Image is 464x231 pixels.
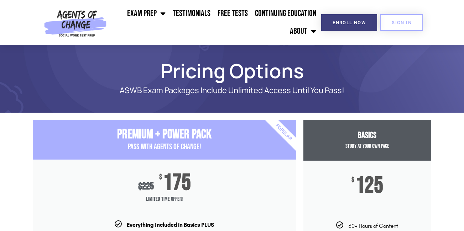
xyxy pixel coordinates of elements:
[110,5,320,40] nav: Menu
[33,127,296,142] h3: Premium + Power Pack
[251,5,320,22] a: Continuing Education
[380,14,423,31] a: SIGN IN
[138,181,142,192] span: $
[392,20,412,25] span: SIGN IN
[345,143,389,150] span: Study at your Own Pace
[138,181,154,192] div: 225
[214,5,251,22] a: Free Tests
[243,91,325,173] div: Popular
[303,130,431,141] h3: Basics
[169,5,214,22] a: Testimonials
[58,86,407,95] p: ASWB Exam Packages Include Unlimited Access Until You Pass!
[163,174,191,192] span: 175
[321,14,377,31] a: Enroll Now
[333,20,366,25] span: Enroll Now
[355,177,383,195] span: 125
[159,174,162,181] span: $
[124,5,169,22] a: Exam Prep
[128,142,201,152] span: PASS with AGENTS OF CHANGE!
[29,63,435,79] h1: Pricing Options
[127,221,214,228] b: Everything Included in Basics PLUS
[348,222,398,229] span: 30+ Hours of Content
[351,177,354,184] span: $
[286,22,320,40] a: About
[33,192,296,206] span: Limited Time Offer!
